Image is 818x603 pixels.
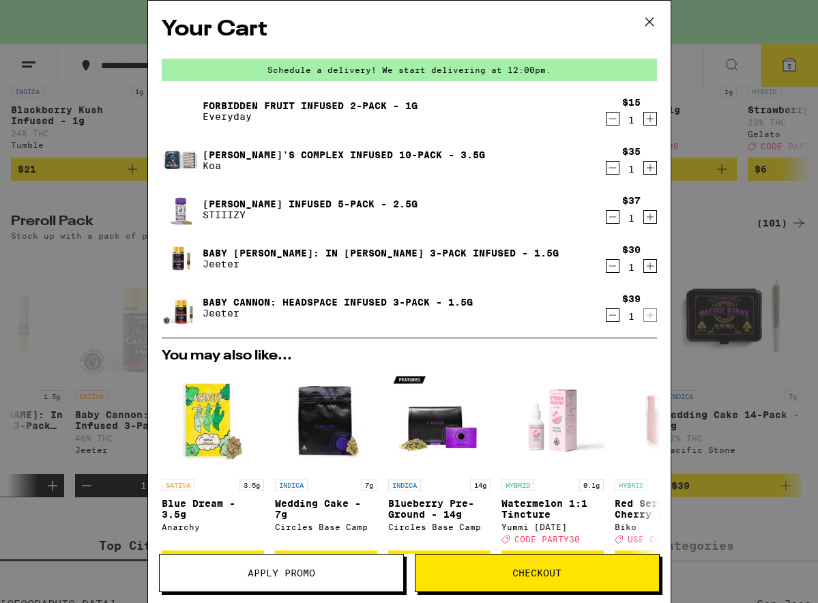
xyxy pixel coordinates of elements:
h2: Your Cart [162,14,657,45]
a: Open page for Wedding Cake - 7g from Circles Base Camp [275,370,377,550]
img: Forbidden Fruit Infused 2-Pack - 1g [162,92,200,130]
p: Jeeter [203,259,559,269]
button: Increment [643,112,657,126]
img: Napoleon's Complex Infused 10-pack - 3.5g [162,141,200,179]
a: Baby [PERSON_NAME]: In [PERSON_NAME] 3-Pack Infused - 1.5g [203,248,559,259]
p: Blueberry Pre-Ground - 14g [388,498,491,520]
button: Add to bag [501,550,604,574]
button: Increment [643,259,657,273]
button: Add to bag [275,550,377,574]
p: INDICA [275,479,308,491]
div: $35 [622,146,641,157]
p: HYBRID [615,479,647,491]
button: Add to bag [388,550,491,574]
div: Circles Base Camp [275,523,377,531]
div: $30 [622,244,641,255]
a: Open page for Blueberry Pre-Ground - 14g from Circles Base Camp [388,370,491,550]
div: $39 [622,293,641,304]
div: 1 [622,311,641,322]
div: 1 [622,164,641,175]
img: Biko - Red Series: Cherry Fanta - 3.5g [615,370,717,472]
img: Circles Base Camp - Blueberry Pre-Ground - 14g [388,370,491,472]
img: Baby Cannon: In Da Couch 3-Pack Infused - 1.5g [162,239,200,278]
a: Open page for Watermelon 1:1 Tincture from Yummi Karma [501,370,604,550]
div: $37 [622,195,641,206]
button: Add to bag [162,550,264,574]
span: Hi. Need any help? [8,10,98,20]
p: Watermelon 1:1 Tincture [501,498,604,520]
img: King Louis XIII Infused 5-Pack - 2.5g [162,190,200,229]
button: Decrement [606,210,619,224]
img: Baby Cannon: Headspace Infused 3-Pack - 1.5g [162,289,200,327]
p: STIIIZY [203,209,418,220]
p: 7g [361,479,377,491]
p: 14g [470,479,491,491]
span: Checkout [512,568,561,578]
p: HYBRID [501,479,534,491]
div: Schedule a delivery! We start delivering at 12:00pm. [162,59,657,81]
a: [PERSON_NAME] Infused 5-Pack - 2.5g [203,198,418,209]
a: [PERSON_NAME]'s Complex Infused 10-pack - 3.5g [203,149,485,160]
button: Decrement [606,308,619,322]
p: Jeeter [203,308,473,319]
p: Blue Dream - 3.5g [162,498,264,520]
p: Red Series: Cherry Fanta - 3.5g [615,498,717,520]
a: Baby Cannon: Headspace Infused 3-Pack - 1.5g [203,297,473,308]
button: Increment [643,308,657,322]
a: Forbidden Fruit Infused 2-Pack - 1g [203,100,418,111]
button: Decrement [606,259,619,273]
span: CODE PARTY30 [514,535,580,544]
div: Biko [615,523,717,531]
div: Circles Base Camp [388,523,491,531]
button: Checkout [415,554,660,592]
div: $15 [622,97,641,108]
p: Wedding Cake - 7g [275,498,377,520]
div: 1 [622,262,641,273]
span: Apply Promo [248,568,315,578]
button: Decrement [606,161,619,175]
div: 1 [622,115,641,126]
button: Add to bag [615,550,717,574]
p: Koa [203,160,485,171]
div: Anarchy [162,523,264,531]
img: Circles Base Camp - Wedding Cake - 7g [275,370,377,472]
a: Open page for Blue Dream - 3.5g from Anarchy [162,370,264,550]
div: Yummi [DATE] [501,523,604,531]
span: USE CODE 35OFF [628,535,704,544]
button: Decrement [606,112,619,126]
div: 1 [622,213,641,224]
p: Everyday [203,111,418,122]
p: INDICA [388,479,421,491]
p: 3.5g [239,479,264,491]
button: Apply Promo [159,554,404,592]
button: Increment [643,161,657,175]
button: Increment [643,210,657,224]
img: Anarchy - Blue Dream - 3.5g [162,370,264,472]
img: Yummi Karma - Watermelon 1:1 Tincture [501,370,604,472]
p: 0.1g [579,479,604,491]
a: Open page for Red Series: Cherry Fanta - 3.5g from Biko [615,370,717,550]
h2: You may also like... [162,349,657,363]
